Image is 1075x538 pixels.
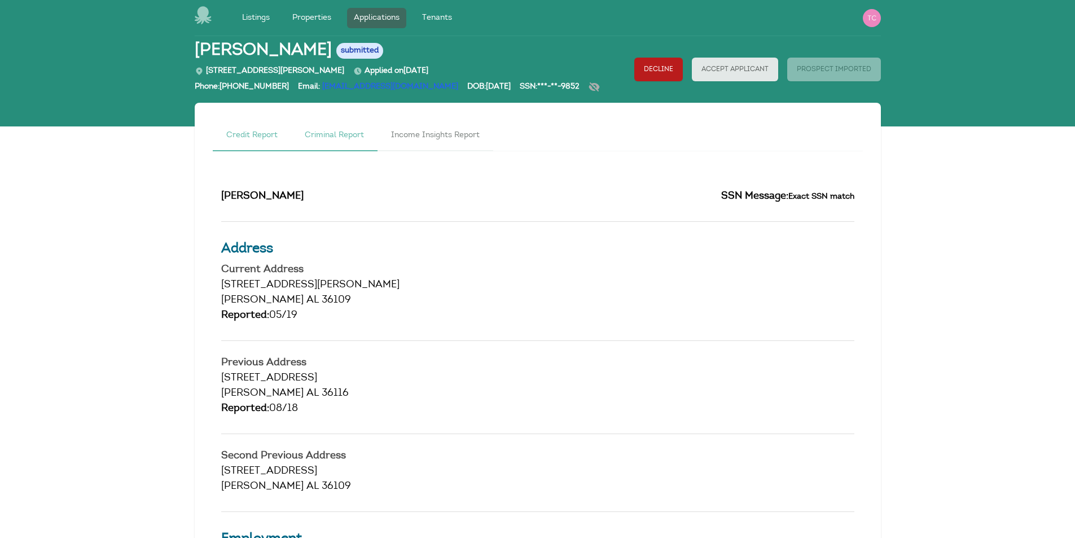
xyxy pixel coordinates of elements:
[322,388,349,399] span: 36116
[306,482,319,492] span: AL
[195,67,344,75] span: [STREET_ADDRESS][PERSON_NAME]
[291,121,378,151] a: Criminal Report
[322,482,351,492] span: 36109
[221,239,854,259] h3: Address
[347,8,406,28] a: Applications
[221,189,529,204] h2: [PERSON_NAME]
[634,58,683,81] button: Decline
[221,358,854,368] h4: Previous Address
[195,81,289,98] div: Phone: [PHONE_NUMBER]
[221,466,317,476] span: [STREET_ADDRESS]
[286,8,338,28] a: Properties
[788,193,854,201] small: Exact SSN match
[298,81,458,98] div: Email:
[415,8,459,28] a: Tenants
[353,67,428,75] span: Applied on [DATE]
[221,404,269,414] span: Reported:
[195,41,332,61] span: [PERSON_NAME]
[221,280,400,290] span: [STREET_ADDRESS][PERSON_NAME]
[221,265,854,275] h4: Current Address
[721,191,788,202] span: SSN Message:
[221,451,854,461] h4: Second Previous Address
[221,308,854,323] div: 05/19
[221,295,304,305] span: [PERSON_NAME]
[378,121,493,151] a: Income Insights Report
[221,401,854,417] div: 08/18
[221,482,304,492] span: [PERSON_NAME]
[306,388,319,399] span: AL
[322,295,351,305] span: 36109
[213,121,863,151] nav: Tabs
[213,121,291,151] a: Credit Report
[221,310,269,321] span: Reported:
[336,43,383,59] span: submitted
[221,373,317,383] span: [STREET_ADDRESS]
[306,295,319,305] span: AL
[221,388,304,399] span: [PERSON_NAME]
[322,83,458,91] a: [EMAIL_ADDRESS][DOMAIN_NAME]
[467,81,511,98] div: DOB: [DATE]
[235,8,277,28] a: Listings
[692,58,778,81] button: Accept Applicant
